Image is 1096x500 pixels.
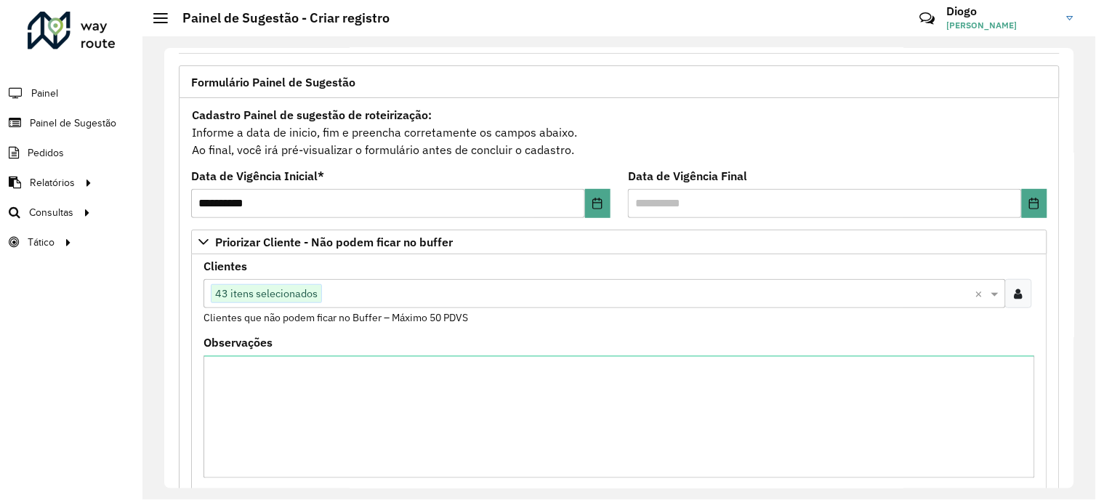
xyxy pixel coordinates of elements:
label: Clientes [204,257,247,275]
span: Priorizar Cliente - Não podem ficar no buffer [215,236,453,248]
strong: Cadastro Painel de sugestão de roteirização: [192,108,432,122]
h2: Painel de Sugestão - Criar registro [168,10,390,26]
div: Priorizar Cliente - Não podem ficar no buffer [191,254,1047,497]
button: Choose Date [1022,189,1047,218]
a: Contato Rápido [912,3,943,34]
span: Pedidos [28,145,64,161]
span: Consultas [29,205,73,220]
span: [PERSON_NAME] [947,19,1056,32]
h3: Diogo [947,4,1056,18]
a: Priorizar Cliente - Não podem ficar no buffer [191,230,1047,254]
span: 43 itens selecionados [211,285,321,302]
span: Painel [31,86,58,101]
label: Observações [204,334,273,351]
span: Formulário Painel de Sugestão [191,76,355,88]
span: Painel de Sugestão [30,116,116,131]
div: Informe a data de inicio, fim e preencha corretamente os campos abaixo. Ao final, você irá pré-vi... [191,105,1047,159]
span: Tático [28,235,55,250]
span: Clear all [975,285,988,302]
label: Data de Vigência Inicial [191,167,324,185]
span: Relatórios [30,175,75,190]
small: Clientes que não podem ficar no Buffer – Máximo 50 PDVS [204,311,468,324]
label: Data de Vigência Final [628,167,747,185]
button: Choose Date [585,189,611,218]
